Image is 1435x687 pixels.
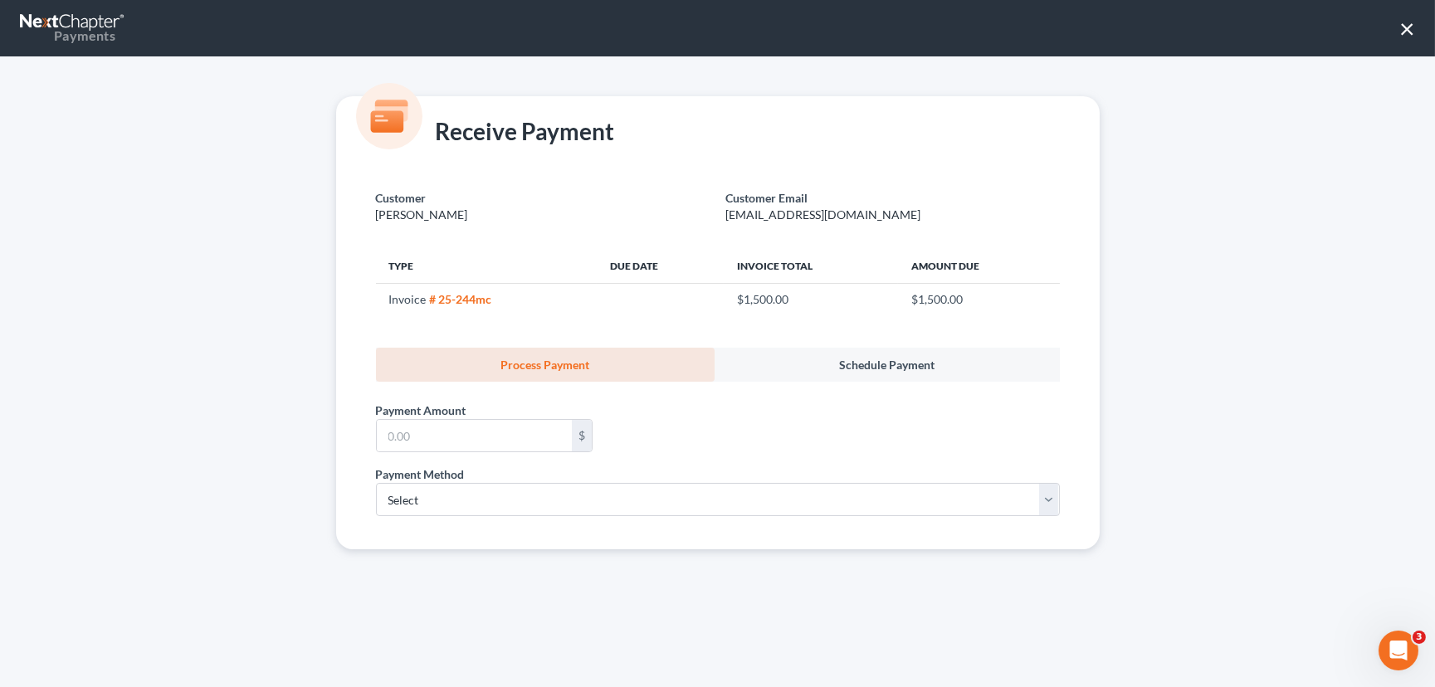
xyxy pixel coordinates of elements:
[376,189,427,207] label: Customer
[376,207,710,223] p: [PERSON_NAME]
[376,348,715,382] a: Process Payment
[572,420,592,451] div: $
[715,348,1060,382] a: Schedule Payment
[1399,15,1415,41] button: ×
[430,292,492,306] strong: # 25-244mc
[724,250,898,283] th: Invoice Total
[376,116,615,149] div: Receive Payment
[724,283,898,314] td: $1,500.00
[376,250,597,283] th: Type
[1413,631,1426,644] span: 3
[726,207,1060,223] p: [EMAIL_ADDRESS][DOMAIN_NAME]
[597,250,725,283] th: Due Date
[898,250,1060,283] th: Amount Due
[377,420,572,451] input: 0.00
[389,292,427,306] span: Invoice
[898,283,1060,314] td: $1,500.00
[1379,631,1418,670] iframe: Intercom live chat
[376,467,465,481] span: Payment Method
[20,8,126,48] a: Payments
[20,27,115,45] div: Payments
[356,83,422,149] img: icon-card-7b25198184e2a804efa62d31be166a52b8f3802235d01b8ac243be8adfaa5ebc.svg
[376,403,466,417] span: Payment Amount
[726,189,808,207] label: Customer Email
